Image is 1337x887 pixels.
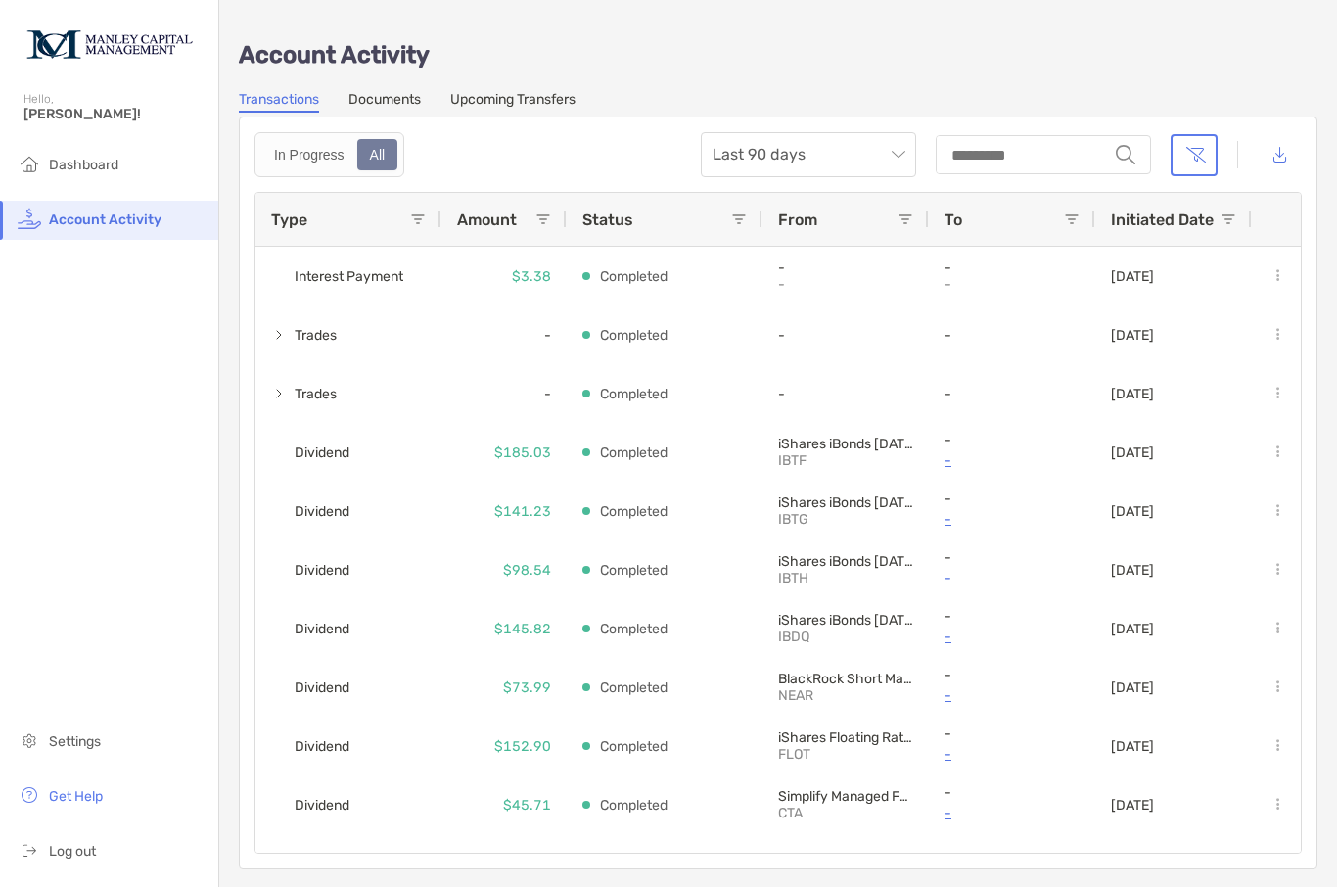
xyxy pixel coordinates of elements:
span: Status [582,210,633,229]
div: - [441,305,567,364]
p: IBTF [778,452,913,469]
a: - [945,742,1080,767]
div: segmented control [254,132,404,177]
span: Get Help [49,788,103,805]
p: $45.71 [503,793,551,817]
p: $98.54 [503,558,551,583]
p: Account Activity [239,43,1317,68]
p: $3.38 [512,264,551,289]
p: [DATE] [1111,797,1154,814]
p: [DATE] [1111,562,1154,579]
p: [DATE] [1111,268,1154,285]
img: input icon [1116,145,1135,164]
span: Log out [49,843,96,860]
p: - [945,667,1080,683]
p: iShares iBonds Dec 2026 Term Treasury ETF [778,494,913,511]
span: Dividend [295,613,349,645]
a: - [945,566,1080,590]
p: $73.99 [503,676,551,700]
img: get-help icon [18,783,41,807]
p: [DATE] [1111,444,1154,461]
p: - [778,386,913,402]
span: Dividend [295,672,349,704]
p: $185.03 [494,441,551,465]
p: Completed [600,558,668,583]
p: iShares iBonds Dec 2027 Term Treasury ETF [778,553,913,570]
p: - [945,448,1080,473]
a: - [945,683,1080,708]
img: settings icon [18,728,41,752]
p: Completed [600,441,668,465]
p: [DATE] [1111,679,1154,696]
p: [DATE] [1111,738,1154,755]
img: logout icon [18,838,41,862]
p: $3.78 [512,852,551,876]
p: - [945,432,1080,448]
span: Dashboard [49,157,118,173]
p: - [945,386,1080,402]
div: - [441,364,567,423]
span: From [778,210,817,229]
p: Simplify Managed Futures Strategy ETF [778,788,913,805]
p: IBTG [778,511,913,528]
span: Settings [49,733,101,750]
p: - [945,784,1080,801]
a: - [945,625,1080,649]
p: - [945,276,1080,293]
p: Completed [600,499,668,524]
a: - [945,801,1080,825]
span: Amount [457,210,517,229]
img: household icon [18,152,41,175]
a: Transactions [239,91,319,113]
span: Dividend [295,495,349,528]
a: Documents [348,91,421,113]
p: CTA [778,805,913,821]
p: [DATE] [1111,386,1154,402]
span: Interest Payment [295,848,403,880]
p: Completed [600,264,668,289]
span: Initiated Date [1111,210,1214,229]
p: Completed [600,793,668,817]
p: iShares Floating Rate Bond ETF [778,729,913,746]
p: - [778,259,913,276]
p: Completed [600,676,668,700]
p: IBTH [778,570,913,586]
p: Completed [600,617,668,641]
p: [DATE] [1111,503,1154,520]
span: Account Activity [49,211,161,228]
p: - [945,725,1080,742]
p: iShares iBonds Dec 2025 Term Corporate ETF [778,612,913,629]
p: - [945,259,1080,276]
div: All [359,141,396,168]
span: Interest Payment [295,260,403,293]
a: - [945,507,1080,532]
a: Upcoming Transfers [450,91,576,113]
p: BlackRock Short Maturity Bond ETF [778,671,913,687]
span: Dividend [295,554,349,586]
p: $145.82 [494,617,551,641]
span: To [945,210,962,229]
img: activity icon [18,207,41,230]
p: - [945,327,1080,344]
span: Last 90 days [713,133,904,176]
p: - [945,490,1080,507]
img: Zoe Logo [23,8,195,78]
span: [PERSON_NAME]! [23,106,207,122]
p: - [945,847,1080,864]
p: Completed [600,734,668,759]
span: Trades [295,378,337,410]
p: - [945,608,1080,625]
button: Clear filters [1171,134,1218,176]
p: iShares iBonds Dec 2025 Term Treasury ETF [778,436,913,452]
span: Trades [295,319,337,351]
p: Completed [600,323,668,348]
p: - [778,276,913,293]
span: Dividend [295,437,349,469]
span: Type [271,210,307,229]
